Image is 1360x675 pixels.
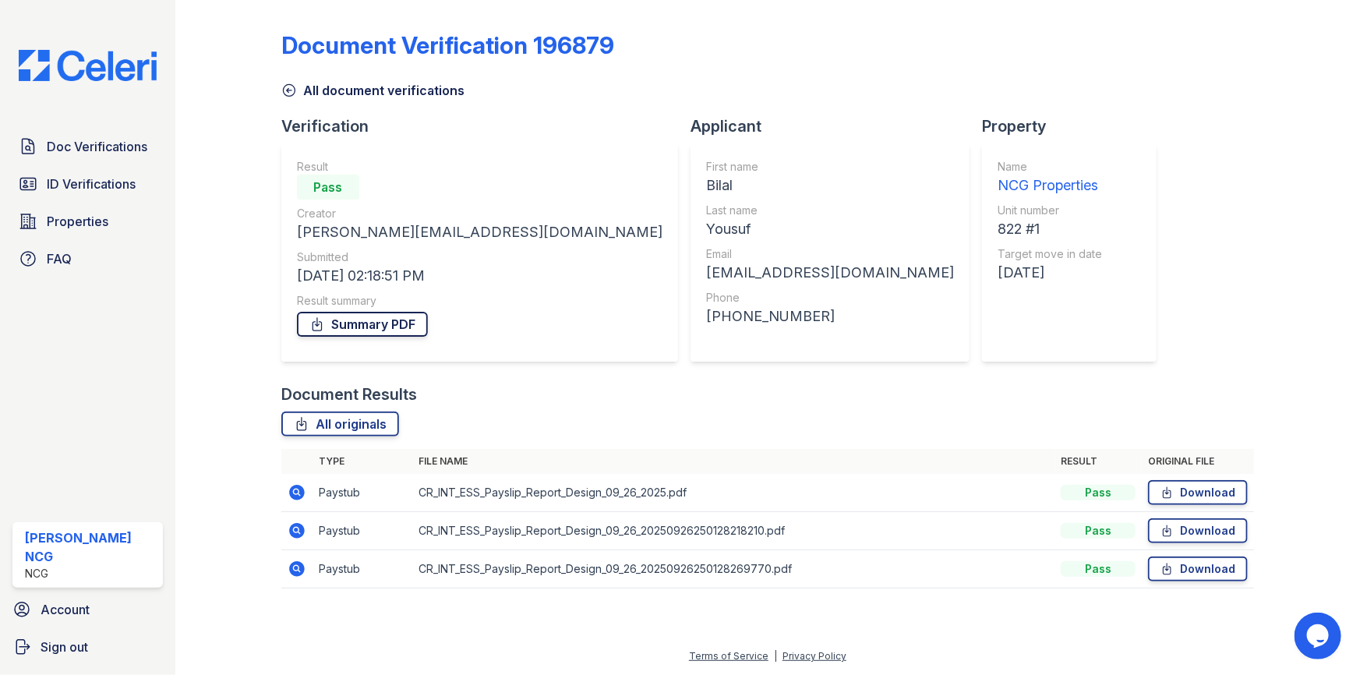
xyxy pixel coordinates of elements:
[47,175,136,193] span: ID Verifications
[1295,613,1344,659] iframe: chat widget
[6,631,169,663] a: Sign out
[691,115,982,137] div: Applicant
[281,81,465,100] a: All document verifications
[12,168,163,200] a: ID Verifications
[1061,523,1136,539] div: Pass
[982,115,1169,137] div: Property
[6,594,169,625] a: Account
[412,449,1054,474] th: File name
[412,474,1054,512] td: CR_INT_ESS_Payslip_Report_Design_09_26_2025.pdf
[281,31,614,59] div: Document Verification 196879
[412,512,1054,550] td: CR_INT_ESS_Payslip_Report_Design_09_26_20250926250128218210.pdf
[774,650,777,662] div: |
[6,50,169,81] img: CE_Logo_Blue-a8612792a0a2168367f1c8372b55b34899dd931a85d93a1a3d3e32e68fde9ad4.png
[998,203,1102,218] div: Unit number
[1148,518,1248,543] a: Download
[706,175,954,196] div: Bilal
[47,137,147,156] span: Doc Verifications
[12,131,163,162] a: Doc Verifications
[998,159,1102,196] a: Name NCG Properties
[782,650,846,662] a: Privacy Policy
[12,206,163,237] a: Properties
[297,159,662,175] div: Result
[1148,480,1248,505] a: Download
[297,206,662,221] div: Creator
[412,550,1054,588] td: CR_INT_ESS_Payslip_Report_Design_09_26_20250926250128269770.pdf
[998,159,1102,175] div: Name
[313,474,412,512] td: Paystub
[998,262,1102,284] div: [DATE]
[297,221,662,243] div: [PERSON_NAME][EMAIL_ADDRESS][DOMAIN_NAME]
[297,312,428,337] a: Summary PDF
[1054,449,1142,474] th: Result
[706,218,954,240] div: Yousuf
[297,265,662,287] div: [DATE] 02:18:51 PM
[998,246,1102,262] div: Target move in date
[281,412,399,436] a: All originals
[706,246,954,262] div: Email
[41,638,88,656] span: Sign out
[25,528,157,566] div: [PERSON_NAME] NCG
[313,550,412,588] td: Paystub
[25,566,157,581] div: NCG
[1061,561,1136,577] div: Pass
[297,249,662,265] div: Submitted
[41,600,90,619] span: Account
[1061,485,1136,500] div: Pass
[706,159,954,175] div: First name
[998,218,1102,240] div: 822 #1
[281,383,417,405] div: Document Results
[1148,557,1248,581] a: Download
[47,212,108,231] span: Properties
[706,290,954,306] div: Phone
[689,650,768,662] a: Terms of Service
[706,203,954,218] div: Last name
[47,249,72,268] span: FAQ
[297,175,359,200] div: Pass
[12,243,163,274] a: FAQ
[706,262,954,284] div: [EMAIL_ADDRESS][DOMAIN_NAME]
[313,449,412,474] th: Type
[313,512,412,550] td: Paystub
[281,115,691,137] div: Verification
[706,306,954,327] div: [PHONE_NUMBER]
[1142,449,1254,474] th: Original file
[998,175,1102,196] div: NCG Properties
[297,293,662,309] div: Result summary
